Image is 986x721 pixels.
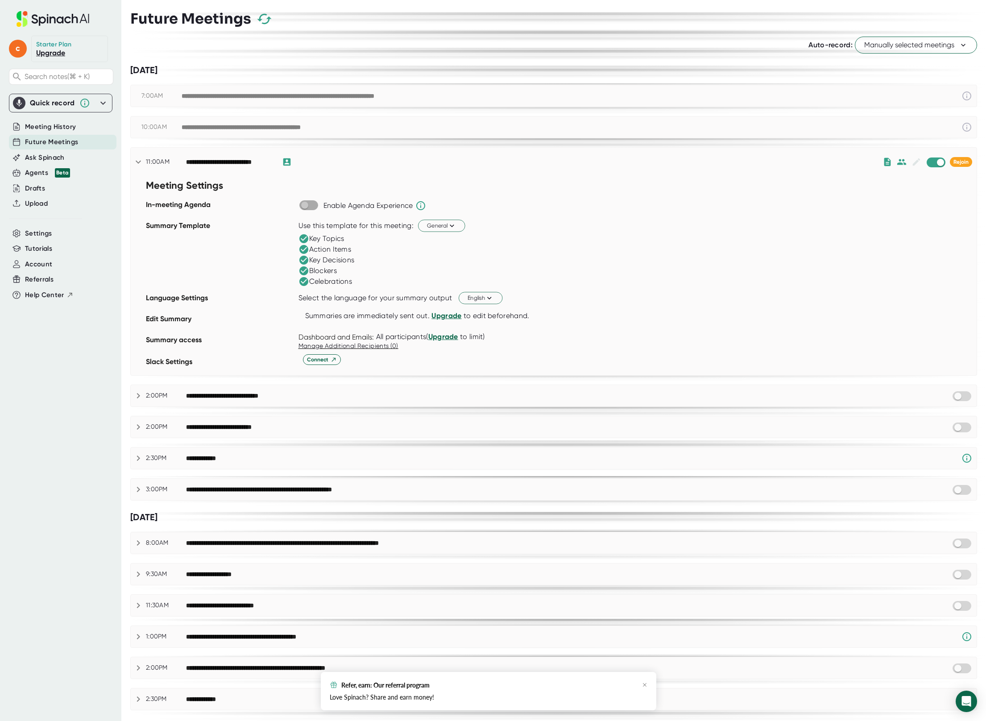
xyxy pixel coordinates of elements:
[298,255,355,265] div: Key Decisions
[146,158,186,166] div: 11:00AM
[141,92,182,100] div: 7:00AM
[376,332,485,341] div: ( to limit)
[25,183,45,194] button: Drafts
[25,153,65,163] button: Ask Spinach
[298,221,414,230] div: Use this template for this meeting:
[25,290,64,300] span: Help Center
[468,294,493,302] span: English
[25,274,54,285] button: Referrals
[303,354,341,365] button: Connect
[146,485,186,493] div: 3:00PM
[146,695,186,703] div: 2:30PM
[418,220,465,232] button: General
[30,99,75,108] div: Quick record
[36,41,72,49] div: Starter Plan
[864,40,968,50] span: Manually selected meetings
[146,290,294,311] div: Language Settings
[146,570,186,578] div: 9:30AM
[298,276,352,287] div: Celebrations
[36,49,65,57] a: Upgrade
[961,91,972,101] svg: This event has already passed
[55,168,70,178] div: Beta
[305,311,536,320] div: Summaries are immediately sent out. to edit beforehand.
[141,123,182,131] div: 10:00AM
[961,122,972,133] svg: This event has already passed
[25,72,90,81] span: Search notes (⌘ + K)
[146,311,294,332] div: Edit Summary
[146,423,186,431] div: 2:00PM
[428,332,458,341] a: Upgrade
[146,454,186,462] div: 2:30PM
[808,41,853,49] span: Auto-record:
[459,292,502,304] button: English
[298,265,337,276] div: Blockers
[25,244,52,254] button: Tutorials
[298,294,452,302] div: Select the language for your summary output
[25,199,48,209] button: Upload
[25,168,70,178] div: Agents
[146,539,186,547] div: 8:00AM
[146,332,294,354] div: Summary access
[146,601,186,609] div: 11:30AM
[427,221,456,230] span: General
[431,311,461,320] a: Upgrade
[950,157,972,167] button: Rejoin
[146,392,186,400] div: 2:00PM
[323,201,413,210] div: Enable Agenda Experience
[298,333,374,341] div: Dashboard and Emails:
[146,664,186,672] div: 2:00PM
[25,228,52,239] button: Settings
[415,200,426,211] svg: Spinach will help run the agenda and keep track of time
[13,94,108,112] div: Quick record
[298,342,398,349] span: Manage Additional Recipients (0)
[146,197,294,218] div: In-meeting Agenda
[376,332,427,341] span: All participants
[956,691,977,712] div: Open Intercom Messenger
[298,244,352,255] div: Action Items
[25,168,70,178] button: Agents Beta
[953,159,969,165] span: Rejoin
[25,290,74,300] button: Help Center
[961,631,972,642] svg: Spinach requires a video conference link.
[307,356,337,364] span: Connect
[855,37,977,54] button: Manually selected meetings
[961,453,972,464] svg: Spinach requires a video conference link.
[146,633,186,641] div: 1:00PM
[146,176,294,197] div: Meeting Settings
[25,137,78,147] button: Future Meetings
[25,122,76,132] button: Meeting History
[130,10,251,27] h3: Future Meetings
[130,512,977,523] div: [DATE]
[298,341,398,351] button: Manage Additional Recipients (0)
[146,218,294,290] div: Summary Template
[130,65,977,76] div: [DATE]
[25,259,52,269] button: Account
[9,40,27,58] span: c
[146,354,294,375] div: Slack Settings
[298,233,344,244] div: Key Topics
